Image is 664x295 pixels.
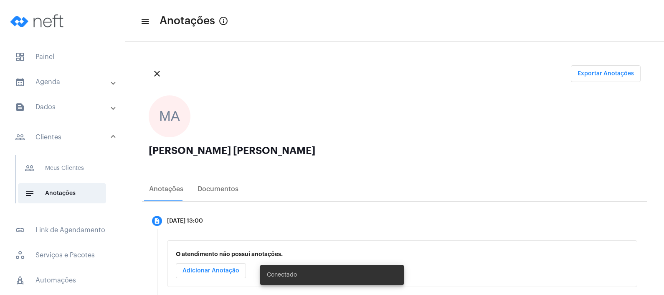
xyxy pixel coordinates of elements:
[149,185,183,193] div: Anotações
[18,183,106,203] span: Anotações
[15,132,25,142] mat-icon: sidenav icon
[25,188,35,198] mat-icon: sidenav icon
[5,124,125,151] mat-expansion-panel-header: sidenav iconClientes
[8,220,117,240] span: Link de Agendamento
[140,16,149,26] mat-icon: sidenav icon
[218,16,228,26] mat-icon: info_outlined
[15,225,25,235] mat-icon: sidenav icon
[578,71,634,77] span: Exportar Anotações
[149,95,190,137] div: MA
[5,97,125,117] mat-expansion-panel-header: sidenav iconDados
[18,158,106,178] span: Meus Clientes
[5,151,125,215] div: sidenav iconClientes
[182,268,239,274] span: Adicionar Anotação
[25,163,35,173] mat-icon: sidenav icon
[160,14,215,28] span: Anotações
[571,65,641,82] button: Exportar Anotações
[176,263,246,278] button: Adicionar Anotação
[5,72,125,92] mat-expansion-panel-header: sidenav iconAgenda
[15,250,25,260] span: sidenav icon
[8,47,117,67] span: Painel
[176,251,629,257] p: O atendimento não possui anotações.
[149,146,641,156] div: [PERSON_NAME] [PERSON_NAME]
[15,102,25,112] mat-icon: sidenav icon
[8,270,117,290] span: Automações
[154,218,160,224] mat-icon: description
[8,245,117,265] span: Serviços e Pacotes
[15,132,112,142] mat-panel-title: Clientes
[7,4,69,38] img: logo-neft-novo-2.png
[15,77,25,87] mat-icon: sidenav icon
[15,275,25,285] span: sidenav icon
[15,77,112,87] mat-panel-title: Agenda
[267,271,297,279] span: Conectado
[15,102,112,112] mat-panel-title: Dados
[198,185,238,193] div: Documentos
[152,69,162,79] mat-icon: close
[15,52,25,62] span: sidenav icon
[167,218,203,224] div: [DATE] 13:00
